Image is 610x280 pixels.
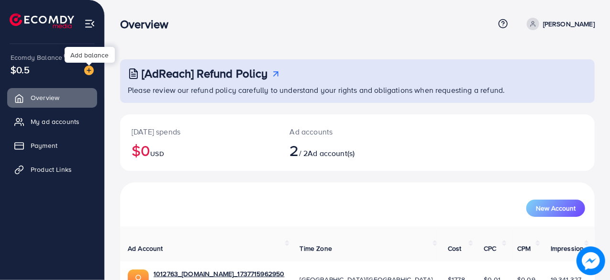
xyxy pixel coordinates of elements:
[142,67,268,80] h3: [AdReach] Refund Policy
[11,53,62,62] span: Ecomdy Balance
[551,244,584,253] span: Impression
[523,18,595,30] a: [PERSON_NAME]
[132,126,267,137] p: [DATE] spends
[120,17,176,31] h3: Overview
[290,139,299,161] span: 2
[577,246,605,275] img: image
[7,112,97,131] a: My ad accounts
[290,126,386,137] p: Ad accounts
[543,18,595,30] p: [PERSON_NAME]
[84,18,95,29] img: menu
[150,149,164,158] span: USD
[308,148,355,158] span: Ad account(s)
[526,200,585,217] button: New Account
[10,13,74,28] img: logo
[7,136,97,155] a: Payment
[448,244,462,253] span: Cost
[517,244,531,253] span: CPM
[31,117,79,126] span: My ad accounts
[128,244,163,253] span: Ad Account
[132,141,267,159] h2: $0
[290,141,386,159] h2: / 2
[154,269,285,279] a: 1012763_[DOMAIN_NAME]_1737715962950
[484,244,496,253] span: CPC
[31,141,57,150] span: Payment
[128,84,589,96] p: Please review our refund policy carefully to understand your rights and obligations when requesti...
[31,93,59,102] span: Overview
[11,63,30,77] span: $0.5
[7,88,97,107] a: Overview
[31,165,72,174] span: Product Links
[65,47,115,63] div: Add balance
[536,205,576,212] span: New Account
[7,160,97,179] a: Product Links
[84,66,94,75] img: image
[300,244,332,253] span: Time Zone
